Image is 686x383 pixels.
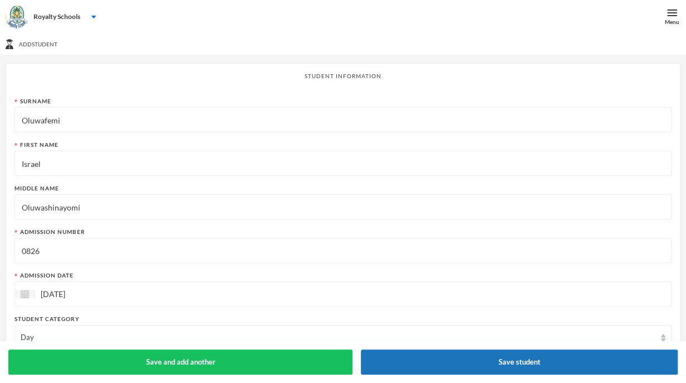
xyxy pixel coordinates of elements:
div: Day [21,332,655,343]
button: Save and add another [8,350,352,375]
div: Add Student [6,39,680,49]
div: Admission Date [15,271,671,280]
input: Select date [35,288,129,300]
div: Royalty Schools [33,12,80,22]
div: Menu [665,18,679,26]
button: Save student [361,350,678,375]
div: Surname [15,97,671,106]
div: Student Category [15,315,671,323]
div: Middle Name [15,184,671,193]
div: First Name [15,141,671,149]
img: logo [6,6,28,28]
div: Admission Number [15,228,671,236]
div: Student Information [15,72,671,80]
